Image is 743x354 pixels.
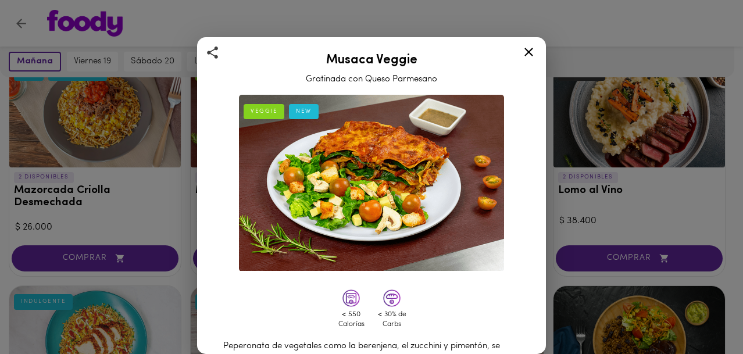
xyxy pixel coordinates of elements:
div: NEW [289,104,319,119]
div: < 550 Calorías [334,310,369,330]
iframe: Messagebird Livechat Widget [676,287,731,342]
div: < 30% de Carbs [374,310,409,330]
img: lowcarbs.png [383,289,401,307]
h2: Musaca Veggie [212,53,531,67]
span: Gratinada con Queso Parmesano [306,75,437,84]
img: Musaca Veggie [239,95,504,271]
img: lowcals.png [342,289,360,307]
div: VEGGIE [244,104,284,119]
